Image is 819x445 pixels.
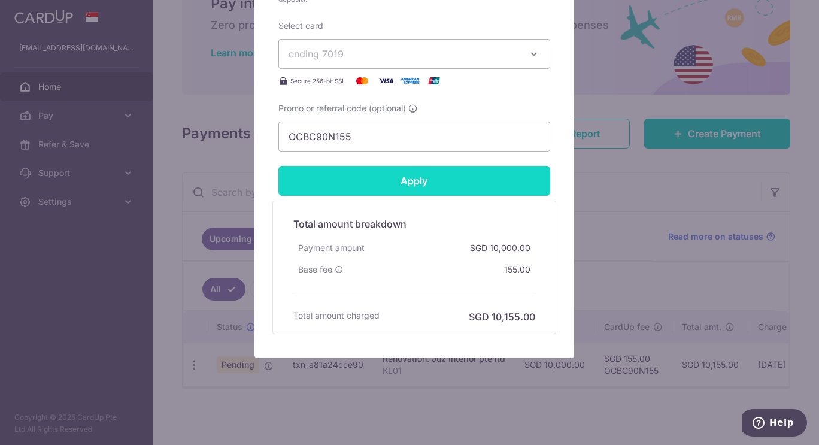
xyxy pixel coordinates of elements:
span: ending 7019 [289,48,344,60]
span: Secure 256-bit SSL [290,76,345,86]
div: 155.00 [499,259,535,280]
label: Select card [278,20,323,32]
img: American Express [398,74,422,88]
input: Apply [278,166,550,196]
iframe: Opens a widget where you can find more information [742,409,807,439]
span: Promo or referral code (optional) [278,102,406,114]
span: Base fee [298,264,332,276]
h6: Total amount charged [293,310,380,322]
img: Mastercard [350,74,374,88]
div: SGD 10,000.00 [465,237,535,259]
img: UnionPay [422,74,446,88]
div: Payment amount [293,237,369,259]
button: ending 7019 [278,39,550,69]
img: Visa [374,74,398,88]
h6: SGD 10,155.00 [469,310,535,324]
h5: Total amount breakdown [293,217,535,231]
